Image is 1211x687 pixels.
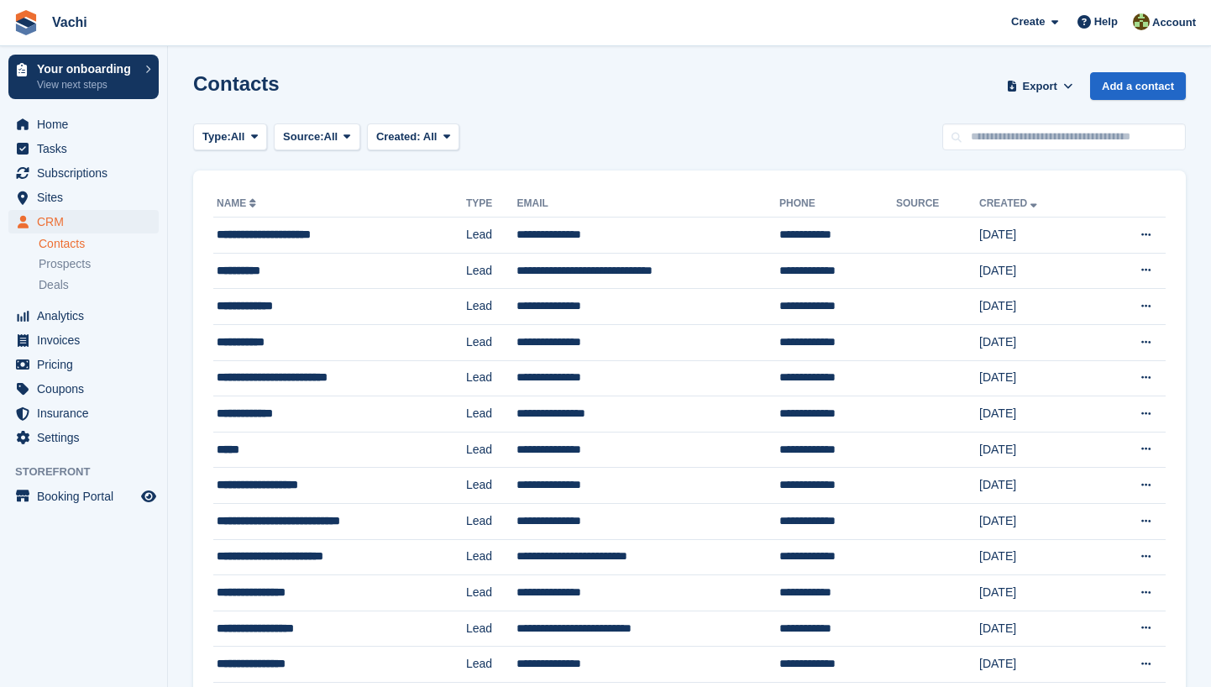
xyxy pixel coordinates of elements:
td: [DATE] [979,289,1098,325]
td: [DATE] [979,575,1098,611]
td: [DATE] [979,503,1098,539]
span: Tasks [37,137,138,160]
span: Coupons [37,377,138,401]
a: menu [8,377,159,401]
a: menu [8,113,159,136]
a: menu [8,401,159,425]
td: Lead [466,396,516,433]
p: View next steps [37,77,137,92]
th: Source [896,191,979,218]
a: menu [8,161,159,185]
span: Create [1011,13,1045,30]
span: Sites [37,186,138,209]
a: menu [8,304,159,328]
span: Settings [37,426,138,449]
td: Lead [466,289,516,325]
th: Email [516,191,779,218]
span: Deals [39,277,69,293]
img: Anete Gre [1133,13,1150,30]
td: Lead [466,432,516,468]
td: Lead [466,647,516,683]
span: Home [37,113,138,136]
span: Created: [376,130,421,143]
a: Created [979,197,1041,209]
a: Deals [39,276,159,294]
td: Lead [466,468,516,504]
a: menu [8,186,159,209]
td: [DATE] [979,218,1098,254]
button: Source: All [274,123,360,151]
a: Contacts [39,236,159,252]
a: Add a contact [1090,72,1186,100]
td: Lead [466,611,516,647]
td: [DATE] [979,324,1098,360]
td: [DATE] [979,253,1098,289]
th: Type [466,191,516,218]
td: [DATE] [979,396,1098,433]
span: Help [1094,13,1118,30]
a: menu [8,426,159,449]
td: Lead [466,360,516,396]
img: stora-icon-8386f47178a22dfd0bd8f6a31ec36ba5ce8667c1dd55bd0f319d3a0aa187defe.svg [13,10,39,35]
button: Created: All [367,123,459,151]
span: CRM [37,210,138,233]
span: Invoices [37,328,138,352]
a: menu [8,485,159,508]
span: All [423,130,438,143]
span: All [324,128,338,145]
button: Export [1003,72,1077,100]
span: Insurance [37,401,138,425]
span: Type: [202,128,231,145]
span: Account [1152,14,1196,31]
td: Lead [466,324,516,360]
a: Name [217,197,259,209]
a: menu [8,137,159,160]
span: Storefront [15,464,167,480]
span: All [231,128,245,145]
span: Booking Portal [37,485,138,508]
td: Lead [466,218,516,254]
h1: Contacts [193,72,280,95]
td: [DATE] [979,360,1098,396]
a: menu [8,353,159,376]
span: Analytics [37,304,138,328]
a: Preview store [139,486,159,506]
a: menu [8,210,159,233]
td: Lead [466,575,516,611]
span: Source: [283,128,323,145]
td: Lead [466,253,516,289]
th: Phone [779,191,896,218]
td: [DATE] [979,647,1098,683]
a: Vachi [45,8,94,36]
span: Prospects [39,256,91,272]
span: Pricing [37,353,138,376]
td: Lead [466,503,516,539]
span: Subscriptions [37,161,138,185]
td: [DATE] [979,432,1098,468]
td: [DATE] [979,468,1098,504]
a: menu [8,328,159,352]
td: [DATE] [979,539,1098,575]
a: Prospects [39,255,159,273]
td: Lead [466,539,516,575]
td: [DATE] [979,611,1098,647]
button: Type: All [193,123,267,151]
p: Your onboarding [37,63,137,75]
a: Your onboarding View next steps [8,55,159,99]
span: Export [1023,78,1057,95]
